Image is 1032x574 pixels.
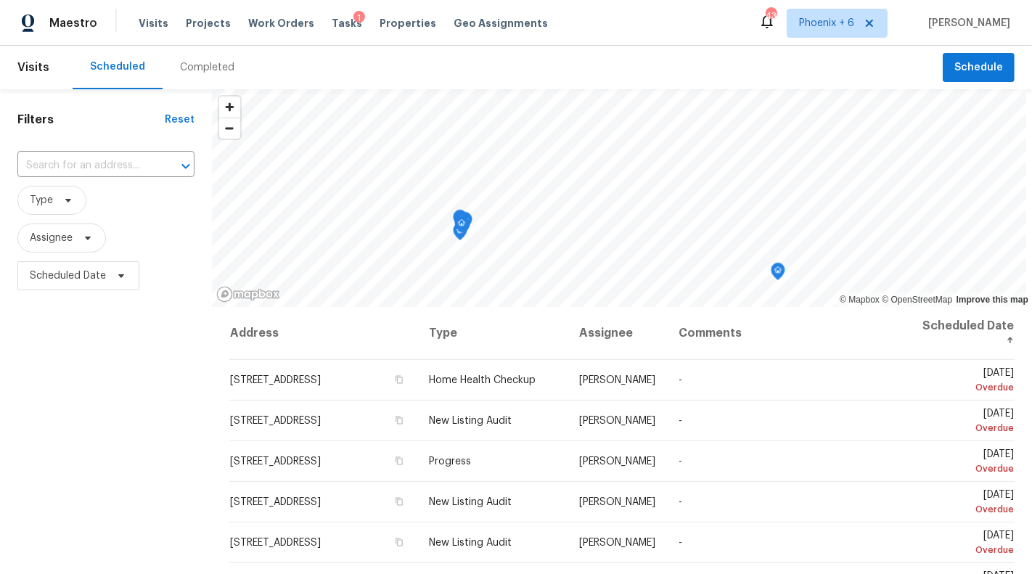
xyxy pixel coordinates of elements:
[230,375,321,385] span: [STREET_ADDRESS]
[216,286,280,303] a: Mapbox homepage
[914,462,1014,476] div: Overdue
[186,16,231,30] span: Projects
[17,155,154,177] input: Search for an address...
[219,118,240,139] button: Zoom out
[248,16,314,30] span: Work Orders
[799,16,854,30] span: Phoenix + 6
[914,421,1014,435] div: Overdue
[679,538,682,548] span: -
[165,112,194,127] div: Reset
[914,530,1014,557] span: [DATE]
[176,156,196,176] button: Open
[914,502,1014,517] div: Overdue
[914,409,1014,435] span: [DATE]
[230,416,321,426] span: [STREET_ADDRESS]
[766,9,776,23] div: 43
[393,536,406,549] button: Copy Address
[30,231,73,245] span: Assignee
[667,307,903,360] th: Comments
[679,416,682,426] span: -
[429,416,512,426] span: New Listing Audit
[17,112,165,127] h1: Filters
[954,59,1003,77] span: Schedule
[453,210,467,232] div: Map marker
[212,89,1026,307] canvas: Map
[922,16,1010,30] span: [PERSON_NAME]
[943,53,1015,83] button: Schedule
[219,97,240,118] button: Zoom in
[429,456,471,467] span: Progress
[393,495,406,508] button: Copy Address
[579,456,655,467] span: [PERSON_NAME]
[679,375,682,385] span: -
[914,368,1014,395] span: [DATE]
[840,295,880,305] a: Mapbox
[771,263,785,285] div: Map marker
[679,456,682,467] span: -
[579,497,655,507] span: [PERSON_NAME]
[139,16,168,30] span: Visits
[393,454,406,467] button: Copy Address
[914,380,1014,395] div: Overdue
[458,212,472,234] div: Map marker
[393,414,406,427] button: Copy Address
[230,497,321,507] span: [STREET_ADDRESS]
[417,307,568,360] th: Type
[332,18,362,28] span: Tasks
[17,52,49,83] span: Visits
[180,60,234,75] div: Completed
[453,223,467,245] div: Map marker
[30,268,106,283] span: Scheduled Date
[454,16,548,30] span: Geo Assignments
[90,60,145,74] div: Scheduled
[579,375,655,385] span: [PERSON_NAME]
[679,497,682,507] span: -
[353,11,365,25] div: 1
[454,216,469,238] div: Map marker
[49,16,97,30] span: Maestro
[393,373,406,386] button: Copy Address
[914,490,1014,517] span: [DATE]
[429,497,512,507] span: New Listing Audit
[579,538,655,548] span: [PERSON_NAME]
[429,375,536,385] span: Home Health Checkup
[429,538,512,548] span: New Listing Audit
[568,307,667,360] th: Assignee
[230,538,321,548] span: [STREET_ADDRESS]
[229,307,417,360] th: Address
[914,449,1014,476] span: [DATE]
[230,456,321,467] span: [STREET_ADDRESS]
[454,212,469,234] div: Map marker
[903,307,1015,360] th: Scheduled Date ↑
[30,193,53,208] span: Type
[380,16,436,30] span: Properties
[957,295,1028,305] a: Improve this map
[914,543,1014,557] div: Overdue
[579,416,655,426] span: [PERSON_NAME]
[882,295,952,305] a: OpenStreetMap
